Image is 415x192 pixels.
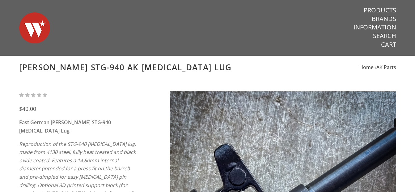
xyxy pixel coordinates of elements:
[376,64,396,71] a: AK Parts
[373,32,396,40] a: Search
[19,6,50,50] img: Warsaw Wood Co.
[19,141,136,189] em: Reproduction of the STG-940 [MEDICAL_DATA] lug, made from 4130 steel, fully heat treated and blac...
[354,23,396,31] a: Information
[359,64,374,71] a: Home
[381,41,396,49] a: Cart
[19,62,396,72] h1: [PERSON_NAME] STG-940 AK [MEDICAL_DATA] Lug
[372,15,396,23] a: Brands
[375,63,396,72] li: ›
[19,119,111,134] strong: East German [PERSON_NAME] STG-940 [MEDICAL_DATA] Lug
[364,6,396,14] a: Products
[19,105,36,112] span: $40.00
